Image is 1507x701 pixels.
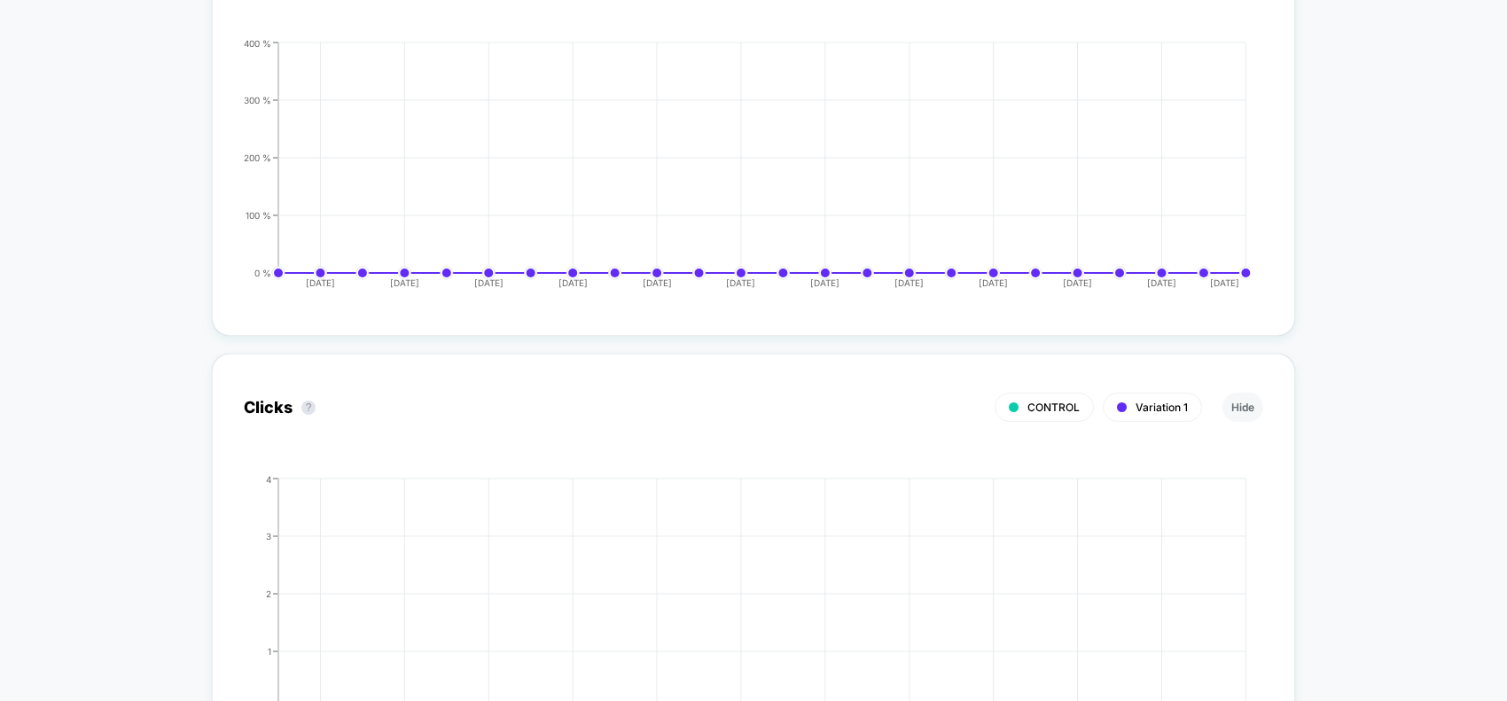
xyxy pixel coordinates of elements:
[244,94,271,105] tspan: 300 %
[1222,393,1263,422] button: Hide
[226,38,1245,304] div: CTR
[306,277,335,288] tspan: [DATE]
[979,277,1008,288] tspan: [DATE]
[1136,401,1188,414] span: Variation 1
[390,277,419,288] tspan: [DATE]
[254,267,271,277] tspan: 0 %
[244,37,271,48] tspan: 400 %
[266,473,271,484] tspan: 4
[246,209,271,220] tspan: 100 %
[268,645,271,656] tspan: 1
[727,277,756,288] tspan: [DATE]
[558,277,588,288] tspan: [DATE]
[244,152,271,162] tspan: 200 %
[266,588,271,598] tspan: 2
[301,401,316,415] button: ?
[811,277,840,288] tspan: [DATE]
[643,277,672,288] tspan: [DATE]
[895,277,925,288] tspan: [DATE]
[1063,277,1092,288] tspan: [DATE]
[1147,277,1176,288] tspan: [DATE]
[266,530,271,541] tspan: 3
[474,277,504,288] tspan: [DATE]
[1210,277,1239,288] tspan: [DATE]
[1027,401,1080,414] span: CONTROL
